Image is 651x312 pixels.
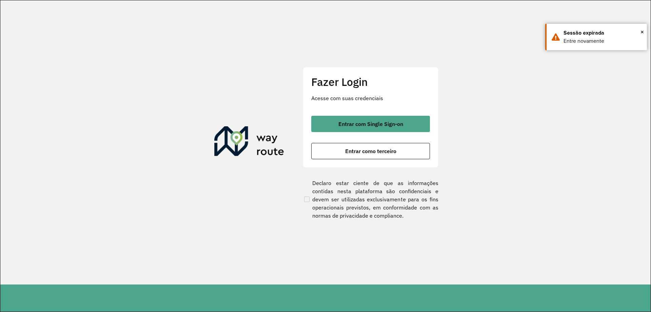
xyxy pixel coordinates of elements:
h2: Fazer Login [311,75,430,88]
span: Entrar com Single Sign-on [338,121,403,127]
button: button [311,143,430,159]
img: Roteirizador AmbevTech [214,126,284,159]
div: Entre novamente [564,37,642,45]
span: Entrar como terceiro [345,148,396,154]
span: × [640,27,644,37]
button: button [311,116,430,132]
div: Sessão expirada [564,29,642,37]
p: Acesse com suas credenciais [311,94,430,102]
button: Close [640,27,644,37]
label: Declaro estar ciente de que as informações contidas nesta plataforma são confidenciais e devem se... [303,179,438,220]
